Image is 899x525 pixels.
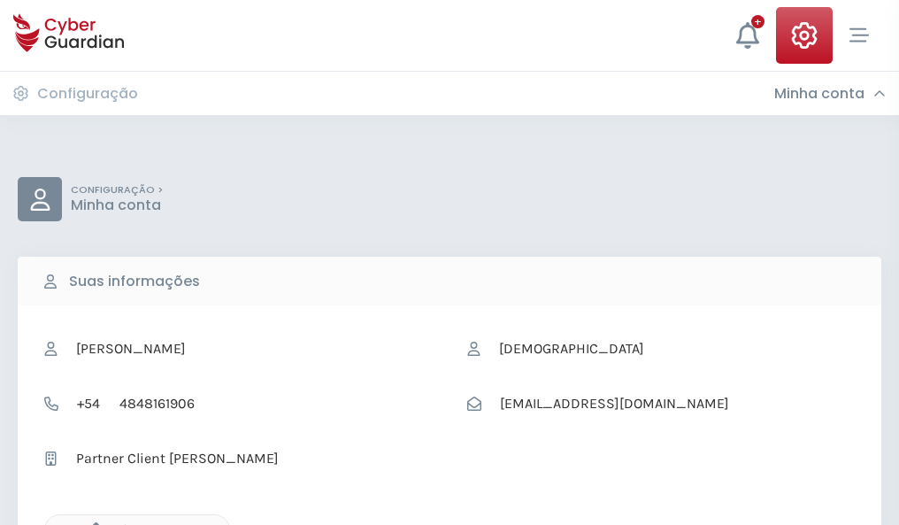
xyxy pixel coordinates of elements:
[37,85,138,103] h3: Configuração
[71,184,163,197] p: CONFIGURAÇÃO >
[71,197,163,214] p: Minha conta
[110,387,432,421] input: Telefone
[69,271,200,292] b: Suas informações
[774,85,864,103] h3: Minha conta
[774,85,886,103] div: Minha conta
[67,387,110,421] span: +54
[751,15,765,28] div: +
